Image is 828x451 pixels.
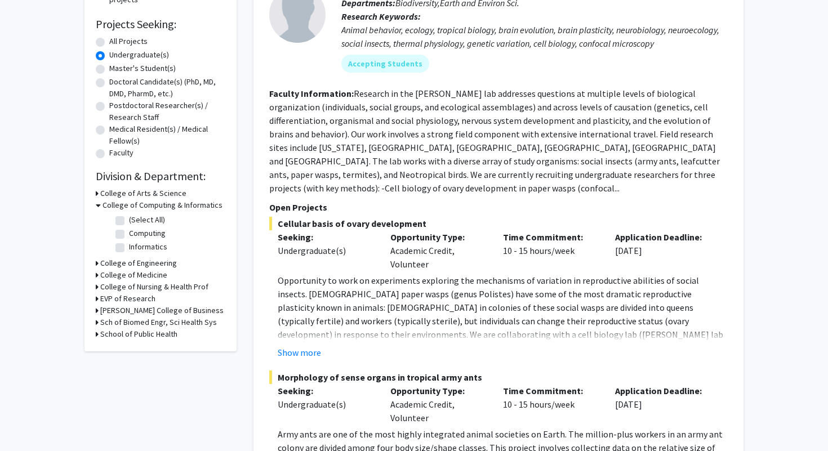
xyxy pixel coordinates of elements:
h3: College of Medicine [100,269,167,281]
h3: EVP of Research [100,293,155,305]
div: 10 - 15 hours/week [495,230,607,271]
span: Morphology of sense organs in tropical army ants [269,370,728,384]
label: Medical Resident(s) / Medical Fellow(s) [109,123,225,147]
iframe: Chat [8,400,48,443]
div: 10 - 15 hours/week [495,384,607,425]
div: Animal behavior, ecology, tropical biology, brain evolution, brain plasticity, neurobiology, neur... [341,23,728,50]
p: Application Deadline: [615,230,711,244]
h3: College of Computing & Informatics [103,199,222,211]
button: Show more [278,346,321,359]
p: Time Commitment: [503,384,599,398]
div: Academic Credit, Volunteer [382,384,495,425]
b: Faculty Information: [269,88,354,99]
label: All Projects [109,35,148,47]
label: Faculty [109,147,133,159]
h3: College of Engineering [100,257,177,269]
div: Undergraduate(s) [278,244,373,257]
p: Opportunity to work on experiments exploring the mechanisms of variation in reproductive abilitie... [278,274,728,395]
mat-chip: Accepting Students [341,55,429,73]
label: (Select All) [129,214,165,226]
label: Computing [129,227,166,239]
p: Seeking: [278,230,373,244]
h3: College of Nursing & Health Prof [100,281,208,293]
h3: School of Public Health [100,328,177,340]
h3: College of Arts & Science [100,187,186,199]
h2: Projects Seeking: [96,17,225,31]
div: [DATE] [607,230,719,271]
p: Open Projects [269,200,728,214]
span: Cellular basis of ovary development [269,217,728,230]
div: Academic Credit, Volunteer [382,230,495,271]
div: [DATE] [607,384,719,425]
label: Undergraduate(s) [109,49,169,61]
label: Informatics [129,241,167,253]
p: Application Deadline: [615,384,711,398]
p: Time Commitment: [503,230,599,244]
h3: Sch of Biomed Engr, Sci Health Sys [100,316,217,328]
label: Master's Student(s) [109,62,176,74]
b: Research Keywords: [341,11,421,22]
h2: Division & Department: [96,169,225,183]
h3: [PERSON_NAME] College of Business [100,305,224,316]
p: Opportunity Type: [390,230,486,244]
fg-read-more: Research in the [PERSON_NAME] lab addresses questions at multiple levels of biological organizati... [269,88,720,194]
p: Opportunity Type: [390,384,486,398]
label: Postdoctoral Researcher(s) / Research Staff [109,100,225,123]
div: Undergraduate(s) [278,398,373,411]
p: Seeking: [278,384,373,398]
label: Doctoral Candidate(s) (PhD, MD, DMD, PharmD, etc.) [109,76,225,100]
